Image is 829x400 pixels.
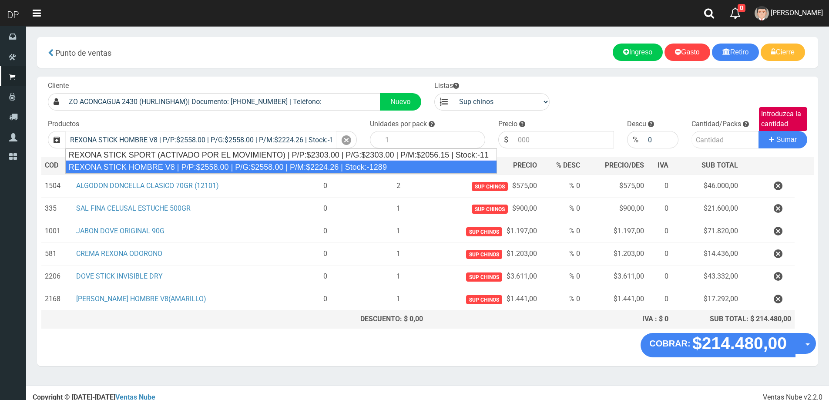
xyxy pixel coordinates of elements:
[280,220,371,243] td: 0
[76,249,162,258] a: CREMA REXONA ODORONO
[426,266,540,288] td: $3.611,00
[648,243,672,266] td: 0
[738,4,745,12] span: 0
[466,295,502,304] span: Sup chinos
[498,119,517,129] label: Precio
[627,119,646,129] label: Descu
[672,266,742,288] td: $43.332,00
[65,131,336,148] input: Introduzca el nombre del producto
[41,266,73,288] td: 2206
[648,266,672,288] td: 0
[641,333,795,357] button: COBRAR: $214.480,00
[648,220,672,243] td: 0
[613,44,663,61] a: Ingreso
[540,288,583,311] td: % 0
[513,161,537,171] span: PRECIO
[759,131,807,148] button: Sumar
[540,243,583,266] td: % 0
[584,288,648,311] td: $1.441,00
[66,149,497,161] div: REXONA STICK SPORT (ACTIVADO POR EL MOVIMIENTO) | P/P:$2303.00 | P/G:$2303.00 | P/M:$2056.15 | St...
[41,243,73,266] td: 581
[76,272,163,280] a: DOVE STICK INVISIBLE DRY
[55,48,111,57] span: Punto de ventas
[76,295,206,303] a: [PERSON_NAME] HOMBRE V8(AMARILLO)
[672,175,742,198] td: $46.000,00
[370,266,426,288] td: 1
[280,198,371,220] td: 0
[665,44,710,61] a: Gasto
[41,288,73,311] td: 2168
[691,131,759,148] input: Cantidad
[672,288,742,311] td: $17.292,00
[658,161,668,169] span: IVA
[280,288,371,311] td: 0
[381,131,486,148] input: 1
[426,243,540,266] td: $1.203,00
[556,161,580,169] span: % DESC
[672,198,742,220] td: $21.600,00
[755,6,769,20] img: User Image
[672,243,742,266] td: $14.436,00
[41,157,73,175] th: COD
[514,131,614,148] input: 000
[498,131,514,148] div: $
[540,175,583,198] td: % 0
[41,220,73,243] td: 1001
[370,119,427,129] label: Unidades por pack
[584,266,648,288] td: $3.611,00
[472,205,508,214] span: Sup chinos
[759,107,807,131] label: Introduzca la cantidad
[691,119,741,129] label: Cantidad/Packs
[370,220,426,243] td: 1
[605,161,644,169] span: PRECIO/DES
[466,272,502,282] span: Sup chinos
[584,198,648,220] td: $900,00
[76,204,191,212] a: SAL FINA CELUSAL ESTUCHE 500GR
[280,243,371,266] td: 0
[41,175,73,198] td: 1504
[761,44,805,61] a: Cierre
[280,175,371,198] td: 0
[648,175,672,198] td: 0
[426,198,540,220] td: $900,00
[675,314,791,324] div: SUB TOTAL: $ 214.480,00
[434,81,459,91] label: Listas
[65,161,497,174] div: REXONA STICK HOMBRE V8 | P/P:$2558.00 | P/G:$2558.00 | P/M:$2224.26 | Stock:-1289
[284,314,423,324] div: DESCUENTO: $ 0,00
[466,227,502,236] span: Sup chinos
[701,161,738,171] span: SUB TOTAL
[370,198,426,220] td: 1
[426,288,540,311] td: $1.441,00
[426,220,540,243] td: $1.197,00
[76,182,219,190] a: ALGODON DONCELLA CLASICO 70GR (12101)
[692,334,787,353] strong: $214.480,00
[540,220,583,243] td: % 0
[584,175,648,198] td: $575,00
[648,198,672,220] td: 0
[648,288,672,311] td: 0
[672,220,742,243] td: $71.820,00
[370,243,426,266] td: 1
[472,182,508,191] span: Sup chinos
[76,227,164,235] a: JABON DOVE ORIGINAL 90G
[64,93,380,111] input: Consumidor Final
[370,175,426,198] td: 2
[776,136,797,143] span: Sumar
[380,93,421,111] a: Nuevo
[644,131,678,148] input: 000
[48,119,79,129] label: Productos
[627,131,644,148] div: %
[41,198,73,220] td: 335
[584,243,648,266] td: $1.203,00
[370,288,426,311] td: 1
[771,9,823,17] span: [PERSON_NAME]
[584,220,648,243] td: $1.197,00
[712,44,759,61] a: Retiro
[540,266,583,288] td: % 0
[587,314,669,324] div: IVA : $ 0
[280,266,371,288] td: 0
[649,339,690,348] strong: COBRAR:
[466,250,502,259] span: Sup chinos
[426,175,540,198] td: $575,00
[540,198,583,220] td: % 0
